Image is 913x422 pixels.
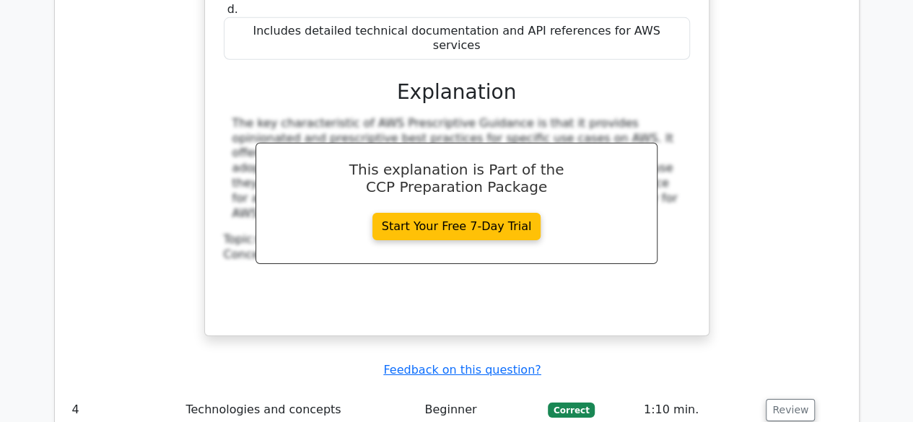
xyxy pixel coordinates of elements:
button: Review [766,399,815,421]
span: d. [227,2,238,16]
div: Includes detailed technical documentation and API references for AWS services [224,17,690,61]
span: Correct [548,403,595,417]
a: Feedback on this question? [383,363,541,377]
a: Start Your Free 7-Day Trial [372,213,541,240]
h3: Explanation [232,80,681,105]
div: The key characteristic of AWS Prescriptive Guidance is that it provides opinionated and prescript... [232,116,681,221]
div: Concept: [224,247,690,263]
div: Topic: [224,232,690,247]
